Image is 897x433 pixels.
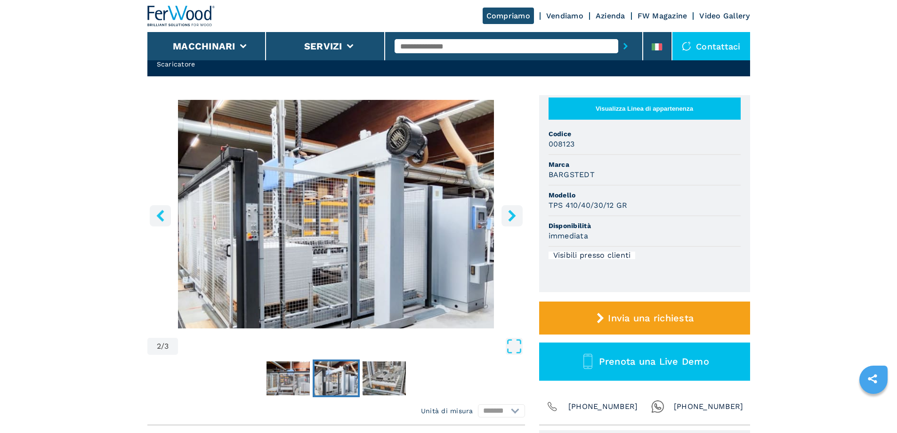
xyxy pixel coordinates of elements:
[483,8,534,24] a: Compriamo
[180,338,522,355] button: Open Fullscreen
[618,35,633,57] button: submit-button
[549,139,575,149] h3: 008123
[549,129,741,139] span: Codice
[651,400,664,413] img: Whatsapp
[674,400,743,413] span: [PHONE_NUMBER]
[549,252,636,259] div: Visibili presso clienti
[699,11,750,20] a: Video Gallery
[672,32,750,60] div: Contattaci
[549,221,741,230] span: Disponibilità
[173,41,235,52] button: Macchinari
[539,302,750,335] button: Invia una richiesta
[568,400,638,413] span: [PHONE_NUMBER]
[861,367,884,391] a: sharethis
[265,359,312,397] button: Go to Slide 1
[682,41,691,51] img: Contattaci
[147,359,525,397] nav: Thumbnail Navigation
[161,343,164,350] span: /
[421,406,473,416] em: Unità di misura
[608,312,694,324] span: Invia una richiesta
[549,230,588,241] h3: immediata
[857,391,890,426] iframe: Chat
[596,11,625,20] a: Azienda
[150,205,171,226] button: left-button
[313,359,360,397] button: Go to Slide 2
[157,59,371,69] h2: Scaricatore
[157,343,161,350] span: 2
[546,400,559,413] img: Phone
[501,205,523,226] button: right-button
[549,160,741,169] span: Marca
[546,11,583,20] a: Vendiamo
[549,190,741,200] span: Modello
[147,6,215,26] img: Ferwood
[304,41,342,52] button: Servizi
[549,200,628,211] h3: TPS 410/40/30/12 GR
[361,359,408,397] button: Go to Slide 3
[267,361,310,395] img: cfd1f944e8186784d127d3c14a2f3085
[549,169,595,180] h3: BARGSTEDT
[363,361,406,395] img: 910c989ea66d240593bafaa105ea5363
[315,361,358,395] img: bc08660e09afb2a67aa861016a65c589
[147,100,525,328] img: Scaricatore BARGSTEDT TPS 410/40/30/12 GR
[164,343,169,350] span: 3
[599,356,709,367] span: Prenota una Live Demo
[638,11,687,20] a: FW Magazine
[549,98,741,120] button: Visualizza Linea di appartenenza
[147,100,525,328] div: Go to Slide 2
[539,343,750,381] button: Prenota una Live Demo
